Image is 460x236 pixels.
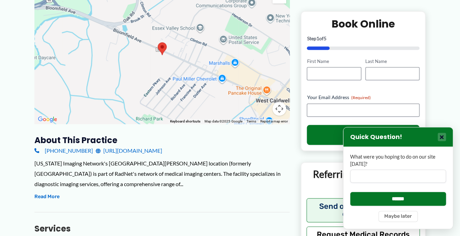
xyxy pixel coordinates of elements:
label: Your Email Address [307,94,419,101]
a: Terms (opens in new tab) [246,119,256,123]
a: Open this area in Google Maps (opens a new window) [36,115,59,124]
h2: Book Online [307,17,419,31]
button: Keyboard shortcuts [170,119,200,124]
h3: About this practice [34,135,290,146]
a: [PHONE_NUMBER] [34,146,93,156]
button: Read More [34,193,60,201]
div: [US_STATE] Imaging Network's [GEOGRAPHIC_DATA][PERSON_NAME] location (formerly [GEOGRAPHIC_DATA])... [34,158,290,189]
h3: Services [34,223,290,234]
button: Send orders and clinical documents [306,198,420,222]
p: Step of [307,36,419,41]
label: What were you hoping to do on our site [DATE]? [350,153,446,168]
h3: Quick Question! [350,133,402,141]
img: Google [36,115,59,124]
button: Map camera controls [272,102,286,116]
label: Last Name [365,58,419,65]
span: (Required) [351,95,370,100]
span: 5 [323,35,326,41]
span: Map data ©2025 Google [205,119,242,123]
button: Maybe later [378,211,418,222]
span: 1 [316,35,319,41]
button: Close [438,133,446,141]
label: First Name [307,58,361,65]
p: Referring Providers and Staff [306,168,420,193]
a: [URL][DOMAIN_NAME] [96,146,162,156]
a: Report a map error [260,119,287,123]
